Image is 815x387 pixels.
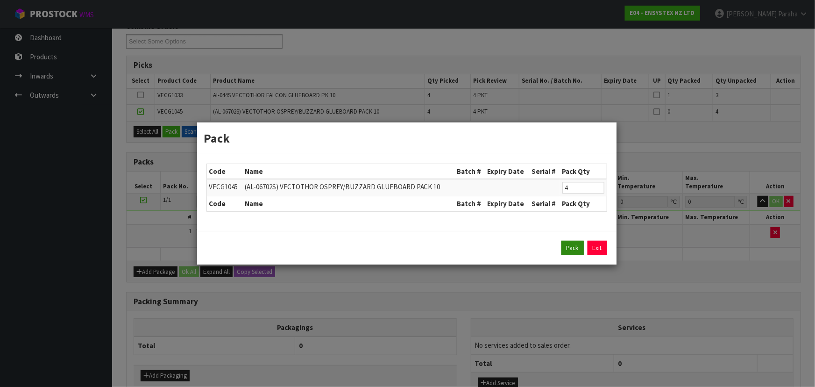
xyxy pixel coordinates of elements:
[485,196,529,211] th: Expiry Date
[485,164,529,179] th: Expiry Date
[529,196,560,211] th: Serial #
[561,241,584,256] button: Pack
[560,196,607,211] th: Pack Qty
[454,196,485,211] th: Batch #
[588,241,607,256] a: Exit
[207,196,242,211] th: Code
[454,164,485,179] th: Batch #
[245,182,440,191] span: (AL-06702S) VECTOTHOR OSPREY/BUZZARD GLUEBOARD PACK 10
[242,164,454,179] th: Name
[560,164,607,179] th: Pack Qty
[204,129,609,147] h3: Pack
[209,182,238,191] span: VECG1045
[242,196,454,211] th: Name
[529,164,560,179] th: Serial #
[207,164,242,179] th: Code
